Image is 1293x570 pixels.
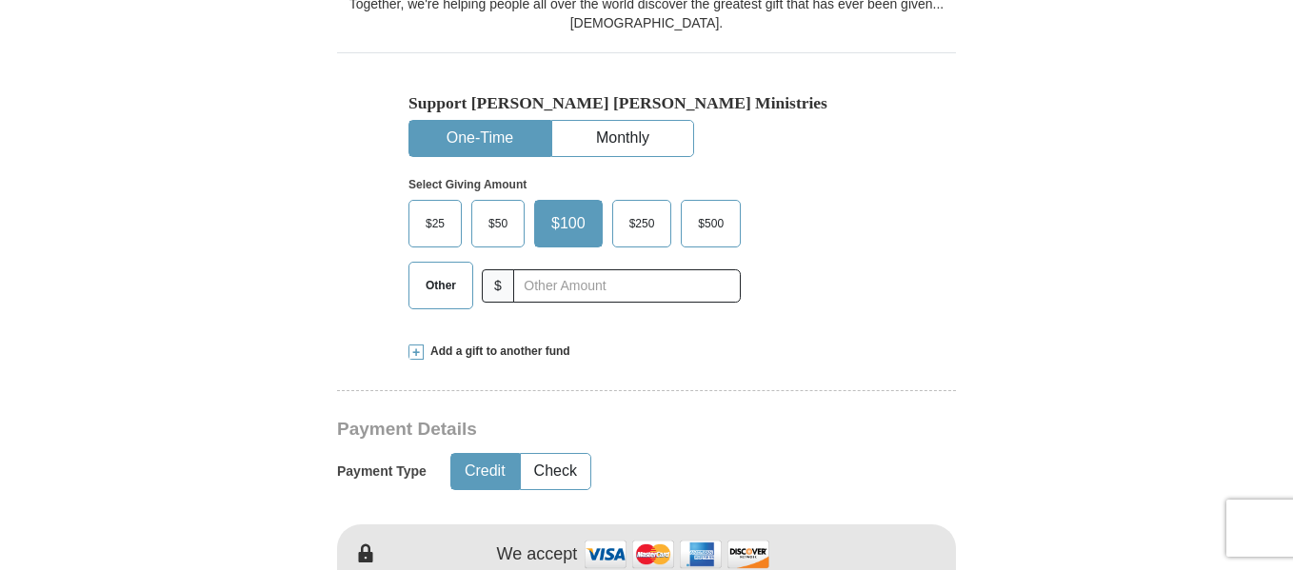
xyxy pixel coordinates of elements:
[479,209,517,238] span: $50
[521,454,590,489] button: Check
[416,271,466,300] span: Other
[497,544,578,565] h4: We accept
[408,93,885,113] h5: Support [PERSON_NAME] [PERSON_NAME] Ministries
[424,344,570,360] span: Add a gift to another fund
[416,209,454,238] span: $25
[337,419,823,441] h3: Payment Details
[620,209,665,238] span: $250
[409,121,550,156] button: One-Time
[688,209,733,238] span: $500
[513,269,741,303] input: Other Amount
[337,463,427,480] h5: Payment Type
[408,178,527,191] strong: Select Giving Amount
[542,209,595,238] span: $100
[552,121,693,156] button: Monthly
[482,269,514,303] span: $
[451,454,519,489] button: Credit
